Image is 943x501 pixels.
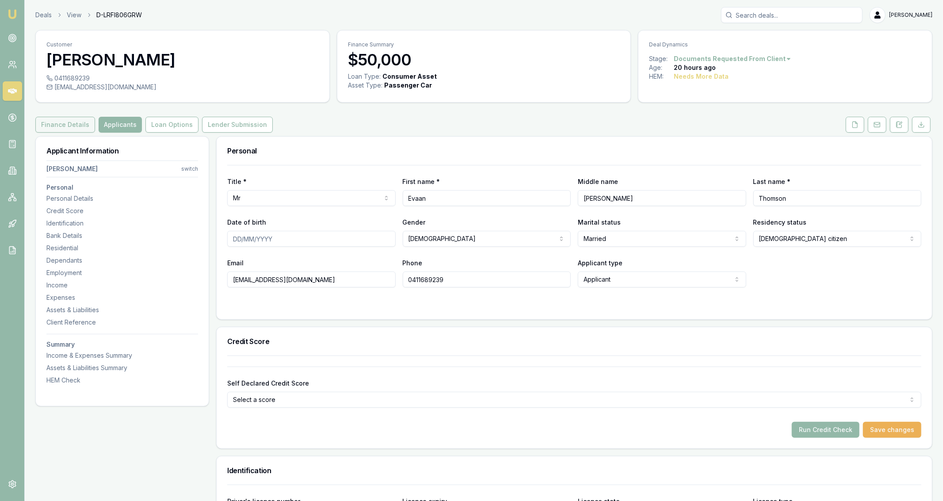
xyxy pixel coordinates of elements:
div: Consumer Asset [382,72,437,81]
div: Age: [649,63,674,72]
input: Search deals [721,7,863,23]
button: Applicants [99,117,142,133]
label: Self Declared Credit Score [227,379,309,387]
label: Phone [403,259,423,267]
button: Finance Details [35,117,95,133]
div: Client Reference [46,318,198,327]
h3: Personal [227,147,921,154]
nav: breadcrumb [35,11,142,19]
a: Lender Submission [200,117,275,133]
div: Income & Expenses Summary [46,351,198,360]
label: Email [227,259,244,267]
div: Passenger Car [384,81,432,90]
span: [PERSON_NAME] [889,11,932,19]
a: Applicants [97,117,144,133]
h3: Summary [46,341,198,348]
div: Employment [46,268,198,277]
input: DD/MM/YYYY [227,231,396,247]
div: Credit Score [46,207,198,215]
div: Asset Type : [348,81,382,90]
div: Bank Details [46,231,198,240]
div: 20 hours ago [674,63,716,72]
div: Identification [46,219,198,228]
input: 0431 234 567 [403,272,571,287]
p: Deal Dynamics [649,41,921,48]
div: Assets & Liabilities [46,306,198,314]
h3: Credit Score [227,338,921,345]
button: Run Credit Check [792,422,859,438]
button: Save changes [863,422,921,438]
p: Finance Summary [348,41,620,48]
h3: Personal [46,184,198,191]
div: Loan Type: [348,72,381,81]
a: View [67,11,81,19]
label: Gender [403,218,426,226]
h3: Identification [227,467,921,474]
h3: [PERSON_NAME] [46,51,319,69]
div: Income [46,281,198,290]
label: Title * [227,178,247,185]
h3: $50,000 [348,51,620,69]
h3: Applicant Information [46,147,198,154]
div: [PERSON_NAME] [46,164,98,173]
label: Marital status [578,218,621,226]
div: HEM: [649,72,674,81]
p: Customer [46,41,319,48]
img: emu-icon-u.png [7,9,18,19]
div: [EMAIL_ADDRESS][DOMAIN_NAME] [46,83,319,92]
label: Middle name [578,178,618,185]
div: Personal Details [46,194,198,203]
div: Expenses [46,293,198,302]
div: Stage: [649,54,674,63]
label: Residency status [753,218,807,226]
div: HEM Check [46,376,198,385]
label: Date of birth [227,218,266,226]
div: switch [181,165,198,172]
a: Finance Details [35,117,97,133]
div: Needs More Data [674,72,729,81]
button: Documents Requested From Client [674,54,792,63]
a: Deals [35,11,52,19]
div: Assets & Liabilities Summary [46,363,198,372]
a: Loan Options [144,117,200,133]
div: Dependants [46,256,198,265]
button: Lender Submission [202,117,273,133]
label: First name * [403,178,440,185]
div: Residential [46,244,198,252]
label: Last name * [753,178,791,185]
div: 0411689239 [46,74,319,83]
button: Loan Options [145,117,199,133]
span: D-LRFI806GRW [96,11,142,19]
label: Applicant type [578,259,622,267]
